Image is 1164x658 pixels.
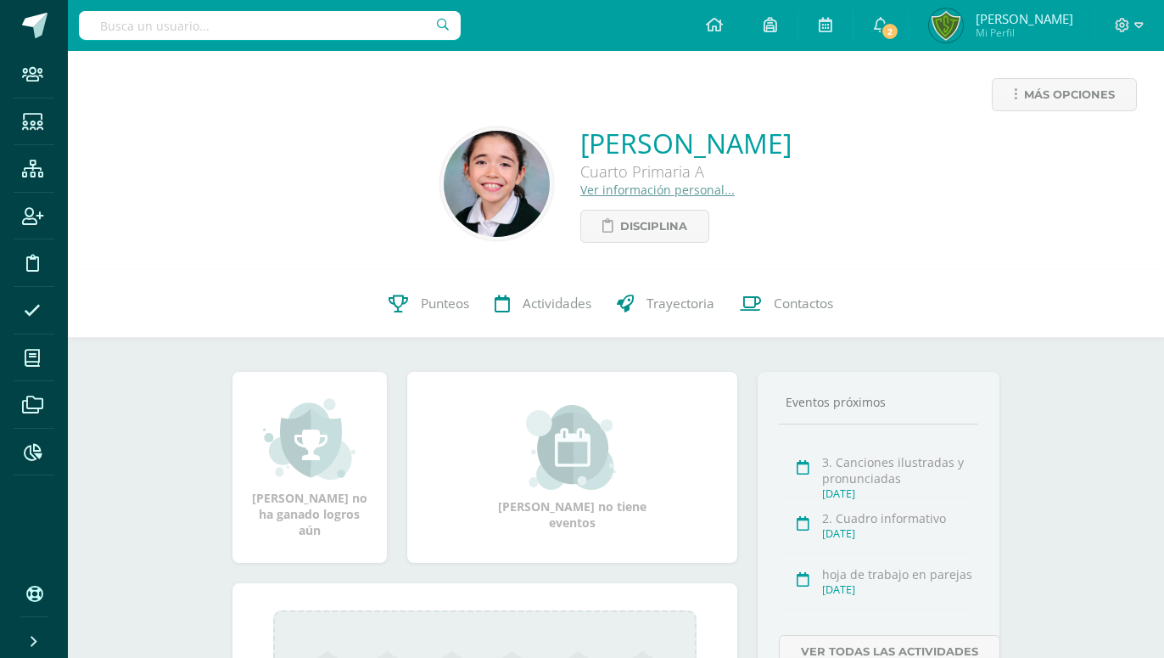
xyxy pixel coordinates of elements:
span: Disciplina [620,211,687,242]
span: Más opciones [1024,79,1115,110]
div: 3. Canciones ilustradas y pronunciadas [822,454,974,486]
a: Contactos [727,270,846,338]
div: [DATE] [822,526,974,541]
div: Eventos próximos [779,394,979,410]
span: Trayectoria [646,295,714,312]
span: Punteos [421,295,469,312]
input: Busca un usuario... [79,11,461,40]
div: [DATE] [822,582,974,597]
a: Más opciones [992,78,1137,111]
a: Actividades [482,270,604,338]
div: 2. Cuadro informativo [822,510,974,526]
img: a027cb2715fc0bed0e3d53f9a5f0b33d.png [929,8,963,42]
span: Mi Perfil [976,25,1073,40]
span: Actividades [523,295,591,312]
div: hoja de trabajo en parejas [822,566,974,582]
div: Cuarto Primaria A [580,161,792,182]
a: [PERSON_NAME] [580,125,792,161]
span: [PERSON_NAME] [976,10,1073,27]
img: achievement_small.png [263,396,355,481]
span: 2 [881,22,899,41]
div: [DATE] [822,486,974,501]
a: Punteos [376,270,482,338]
img: event_small.png [526,405,618,490]
img: ade59e03297f55df30936d66c65b8189.png [444,131,550,237]
a: Disciplina [580,210,709,243]
a: Ver información personal... [580,182,735,198]
div: [PERSON_NAME] no tiene eventos [487,405,657,531]
a: Trayectoria [604,270,727,338]
div: [PERSON_NAME] no ha ganado logros aún [249,396,370,538]
span: Contactos [774,295,833,312]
